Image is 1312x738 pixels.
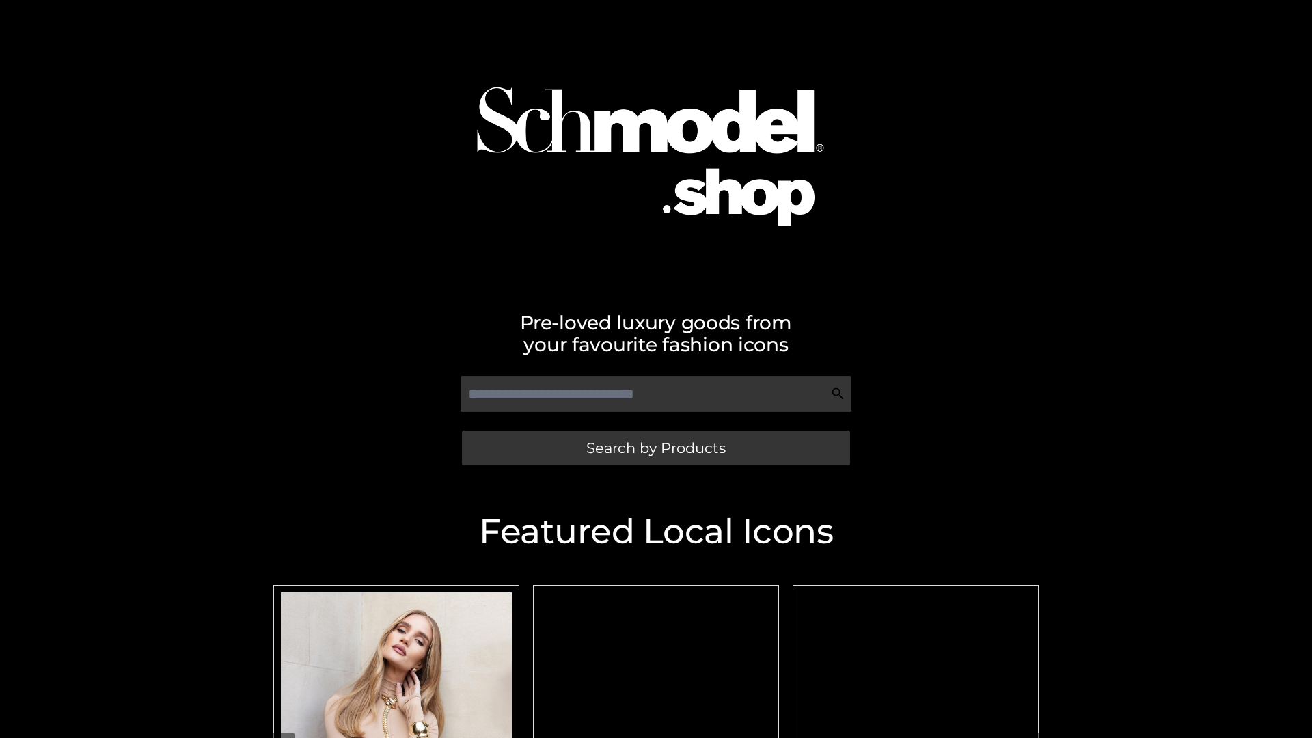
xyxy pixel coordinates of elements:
h2: Featured Local Icons​ [266,515,1045,549]
img: Search Icon [831,387,845,400]
span: Search by Products [586,441,726,455]
h2: Pre-loved luxury goods from your favourite fashion icons [266,312,1045,355]
a: Search by Products [462,430,850,465]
